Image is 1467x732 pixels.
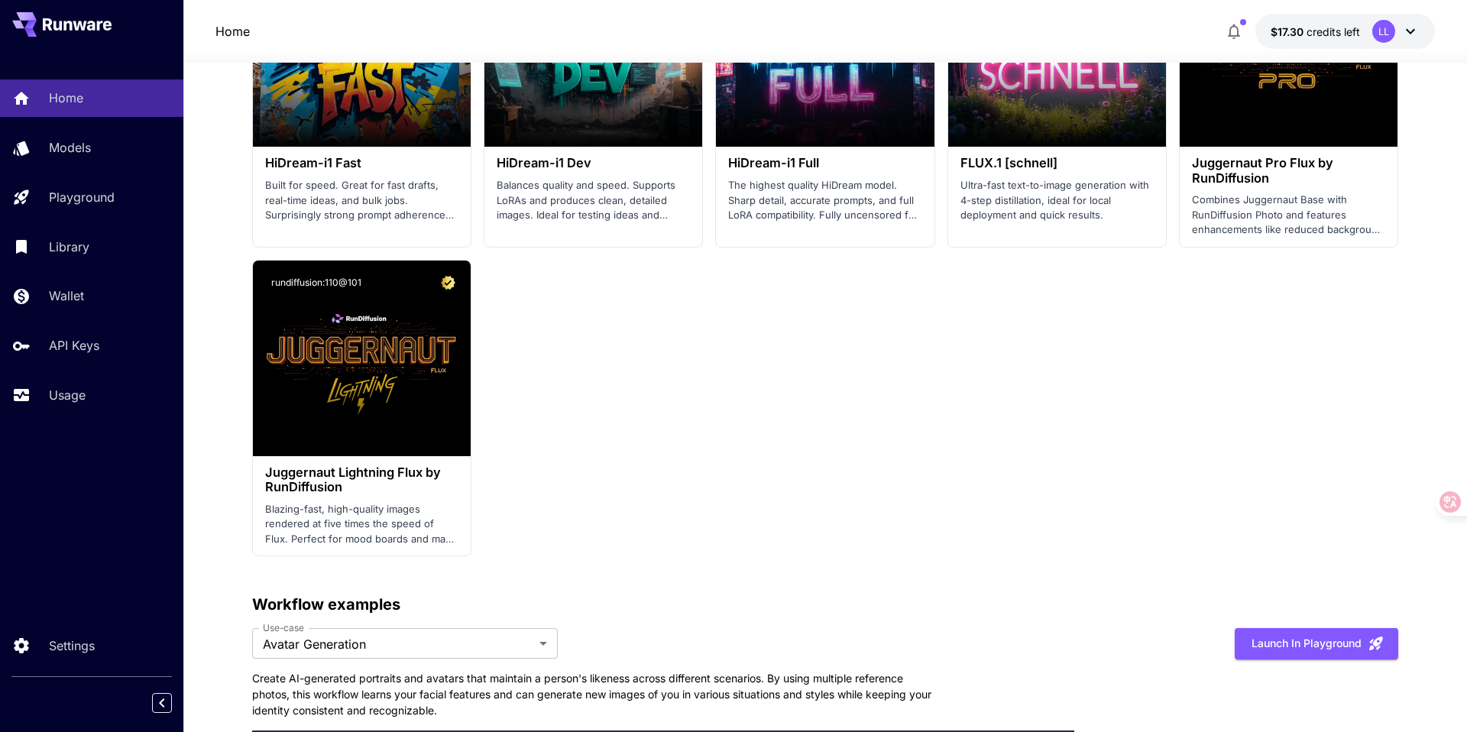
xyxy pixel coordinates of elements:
p: Built for speed. Great for fast drafts, real-time ideas, and bulk jobs. Surprisingly strong promp... [265,178,458,223]
nav: breadcrumb [215,22,250,40]
button: rundiffusion:110@101 [265,273,368,293]
h3: HiDream-i1 Fast [265,156,458,170]
span: $17.30 [1271,25,1307,38]
p: Settings [49,636,95,655]
span: Avatar Generation [263,635,533,653]
div: Collapse sidebar [164,689,183,717]
h3: HiDream-i1 Full [728,156,921,170]
p: Models [49,138,91,157]
p: Wallet [49,287,84,305]
button: $17.29864LL [1255,14,1435,49]
button: Collapse sidebar [152,693,172,713]
h3: FLUX.1 [schnell] [960,156,1154,170]
a: Home [215,22,250,40]
p: Workflow examples [252,593,1398,616]
p: Create AI-generated portraits and avatars that maintain a person's likeness across different scen... [252,670,940,718]
p: Home [49,89,83,107]
p: Balances quality and speed. Supports LoRAs and produces clean, detailed images. Ideal for testing... [497,178,690,223]
p: Combines Juggernaut Base with RunDiffusion Photo and features enhancements like reduced backgroun... [1192,193,1385,238]
h3: HiDream-i1 Dev [497,156,690,170]
p: Ultra-fast text-to-image generation with 4-step distillation, ideal for local deployment and quic... [960,178,1154,223]
img: alt [253,261,471,456]
button: Launch in Playground [1235,628,1398,659]
button: Certified Model – Vetted for best performance and includes a commercial license. [438,273,458,293]
p: Usage [49,386,86,404]
h3: Juggernaut Lightning Flux by RunDiffusion [265,465,458,494]
h3: Juggernaut Pro Flux by RunDiffusion [1192,156,1385,185]
p: Playground [49,188,115,206]
div: $17.29864 [1271,24,1360,40]
p: API Keys [49,336,99,355]
p: Blazing-fast, high-quality images rendered at five times the speed of Flux. Perfect for mood boar... [265,502,458,547]
label: Use-case [263,621,303,634]
p: Library [49,238,89,256]
p: The highest quality HiDream model. Sharp detail, accurate prompts, and full LoRA compatibility. F... [728,178,921,223]
div: LL [1372,20,1395,43]
span: credits left [1307,25,1360,38]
